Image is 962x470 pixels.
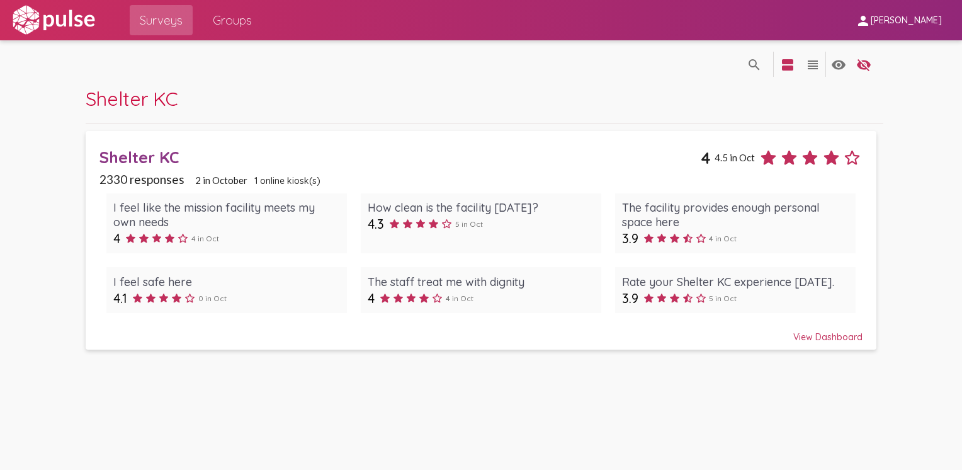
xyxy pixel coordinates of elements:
span: 2 in October [195,175,247,186]
span: 4 [368,290,375,306]
span: 5 in Oct [709,294,737,303]
div: The staff treat me with dignity [368,275,594,289]
span: 4 [113,231,120,246]
mat-icon: person [856,13,871,28]
span: Groups [213,9,252,32]
div: I feel safe here [113,275,340,289]
span: 4 [701,148,711,168]
span: 2330 responses [99,172,184,186]
span: 4 in Oct [446,294,473,303]
span: Shelter KC [86,86,178,111]
span: 4.5 in Oct [715,152,755,163]
button: language [851,52,876,77]
mat-icon: language [805,57,820,72]
span: 3.9 [622,231,638,246]
button: [PERSON_NAME] [846,8,952,32]
div: I feel like the mission facility meets my own needs [113,200,340,229]
span: 1 online kiosk(s) [254,175,320,186]
span: [PERSON_NAME] [871,15,942,26]
div: Shelter KC [99,147,701,167]
mat-icon: language [780,57,795,72]
span: 5 in Oct [455,219,483,229]
div: How clean is the facility [DATE]? [368,200,594,215]
img: white-logo.svg [10,4,97,36]
button: language [800,52,825,77]
span: 4 in Oct [191,234,219,243]
a: Surveys [130,5,193,35]
span: 4 in Oct [709,234,737,243]
span: 3.9 [622,290,638,306]
button: language [742,52,767,77]
div: View Dashboard [99,320,863,343]
span: Surveys [140,9,183,32]
span: 0 in Oct [198,294,227,303]
mat-icon: language [831,57,846,72]
mat-icon: language [856,57,871,72]
div: The facility provides enough personal space here [622,200,849,229]
button: language [775,52,800,77]
button: language [826,52,851,77]
span: 4.3 [368,216,384,232]
div: Rate your Shelter KC experience [DATE]. [622,275,849,289]
a: Shelter KC44.5 in Oct2330 responses2 in October1 online kiosk(s)I feel like the mission facility ... [86,131,876,350]
mat-icon: language [747,57,762,72]
span: 4.1 [113,290,127,306]
a: Groups [203,5,262,35]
